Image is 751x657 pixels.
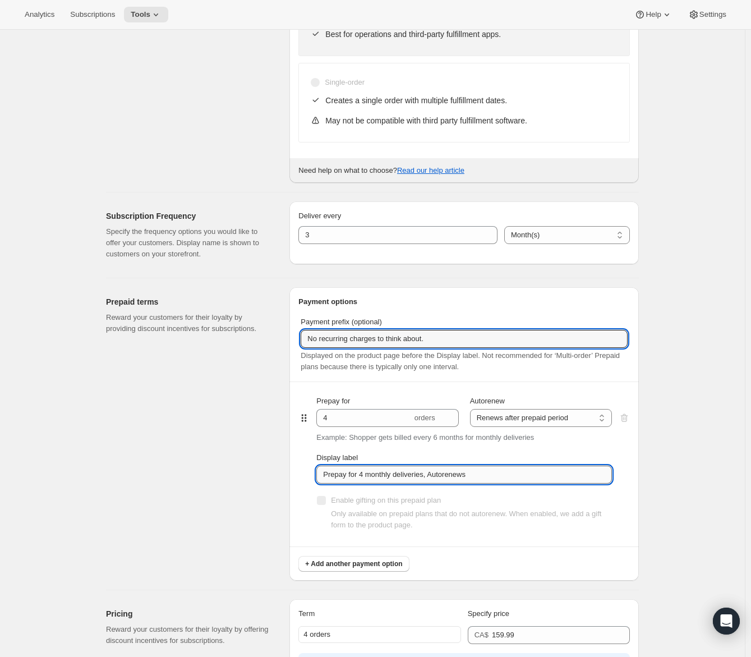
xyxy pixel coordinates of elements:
[470,397,505,405] span: Autorenew
[331,496,441,504] span: Enable gifting on this prepaid plan
[298,608,460,619] div: Term
[628,7,679,22] button: Help
[18,7,61,22] button: Analytics
[298,210,630,222] p: Deliver every
[331,509,601,529] span: Only available on prepaid plans that do not autorenew. When enabled, we add a gift form to the pr...
[106,296,271,307] h2: Prepaid terms
[713,608,740,635] div: Open Intercom Messenger
[106,312,271,334] p: Reward your customers for their loyalty by providing discount incentives for subscriptions.
[298,296,630,307] h3: Payment options
[699,10,726,19] span: Settings
[301,351,620,371] span: Displayed on the product page before the Display label. Not recommended for ‘Multi-order’ Prepaid...
[325,95,618,106] p: Creates a single order with multiple fulfillment dates.
[646,10,661,19] span: Help
[414,414,435,422] span: orders
[316,453,358,462] span: Display label
[70,10,115,19] span: Subscriptions
[474,631,489,639] span: CA$
[316,397,350,405] span: Prepay for
[63,7,122,22] button: Subscriptions
[106,226,271,260] p: Specify the frequency options you would like to offer your customers. Display name is shown to cu...
[397,166,464,174] a: Read our help article
[106,608,271,619] h2: Pricing
[301,318,382,326] span: Payment prefix (optional)
[124,7,168,22] button: Tools
[301,330,628,348] input: ie. Payment options
[131,10,150,19] span: Tools
[106,624,271,646] p: Reward your customers for their loyalty by offering discount incentives for subscriptions.
[325,115,618,126] p: May not be compatible with third party fulfillment software.
[106,210,271,222] h2: Subscription Frequency
[289,158,639,183] div: Need help on what to choose?
[305,559,402,568] span: + Add another payment option
[316,432,534,443] p: Example: Shopper gets billed every 6 months for monthly deliveries
[325,78,365,86] span: Single-order
[492,626,613,644] input: 0
[325,29,618,40] p: Best for operations and third-party fulfillment apps.
[468,608,630,619] div: Specify price
[681,7,733,22] button: Settings
[25,10,54,19] span: Analytics
[298,556,409,572] button: + Add another payment option
[298,626,460,643] div: 4 orders
[298,382,630,546] div: Prepay forordersAutorenewExample: Shopper gets billed every 6 months for monthly deliveriesDispla...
